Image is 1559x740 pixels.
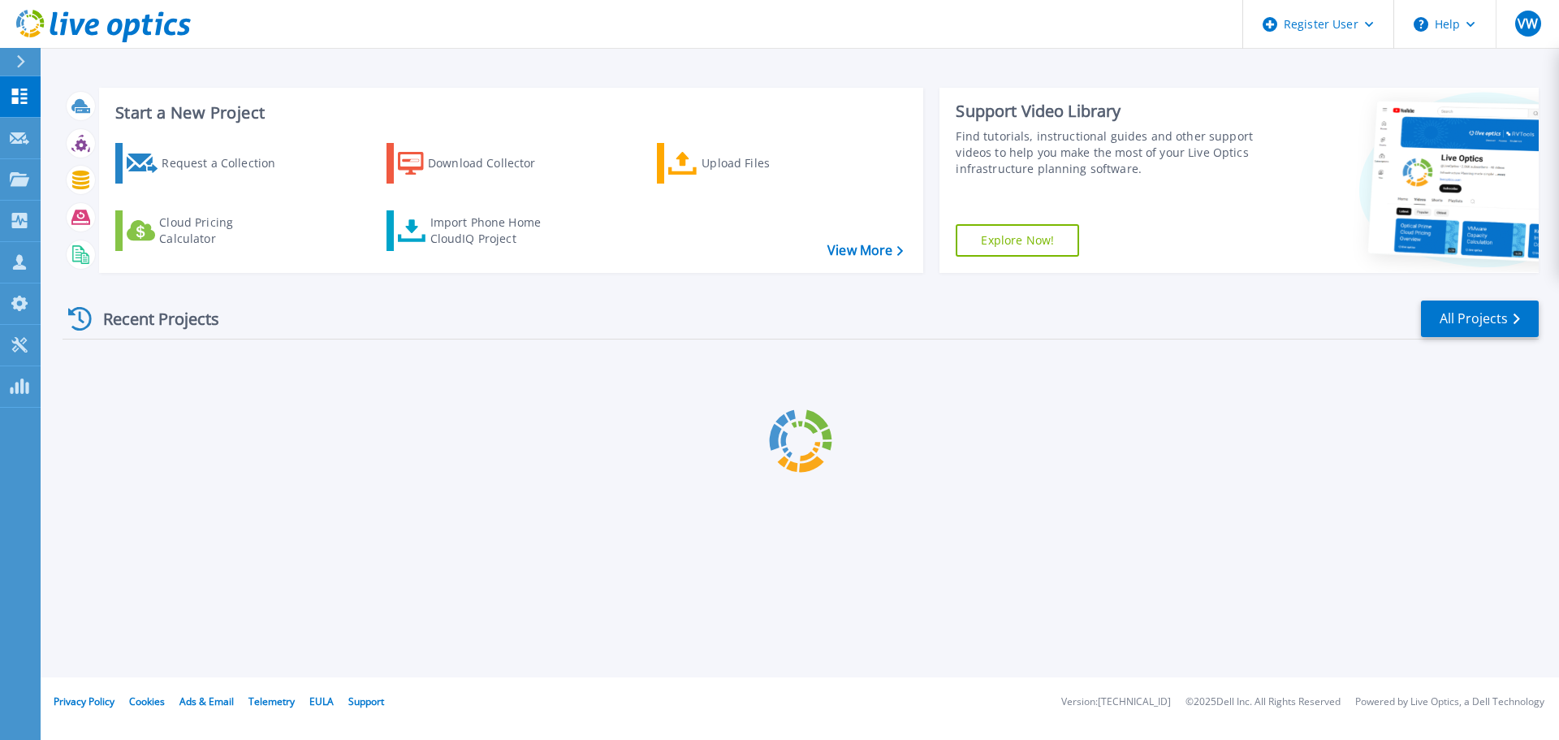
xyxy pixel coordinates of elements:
a: Ads & Email [179,695,234,708]
a: View More [827,243,903,258]
div: Download Collector [428,147,558,180]
h3: Start a New Project [115,104,903,122]
li: © 2025 Dell Inc. All Rights Reserved [1185,697,1341,708]
div: Cloud Pricing Calculator [159,214,289,247]
div: Import Phone Home CloudIQ Project [430,214,557,247]
a: All Projects [1421,301,1539,337]
div: Support Video Library [956,101,1261,122]
a: Cookies [129,695,165,708]
a: Telemetry [248,695,295,708]
div: Upload Files [702,147,831,180]
a: Request a Collection [115,143,296,184]
li: Powered by Live Optics, a Dell Technology [1355,697,1544,708]
a: Download Collector [387,143,568,184]
a: Upload Files [657,143,838,184]
span: VW [1518,17,1538,30]
a: Privacy Policy [54,695,114,708]
a: Explore Now! [956,224,1079,257]
div: Find tutorials, instructional guides and other support videos to help you make the most of your L... [956,128,1261,177]
div: Recent Projects [63,299,241,339]
a: Cloud Pricing Calculator [115,210,296,251]
li: Version: [TECHNICAL_ID] [1061,697,1171,708]
div: Request a Collection [162,147,292,180]
a: Support [348,695,384,708]
a: EULA [309,695,334,708]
